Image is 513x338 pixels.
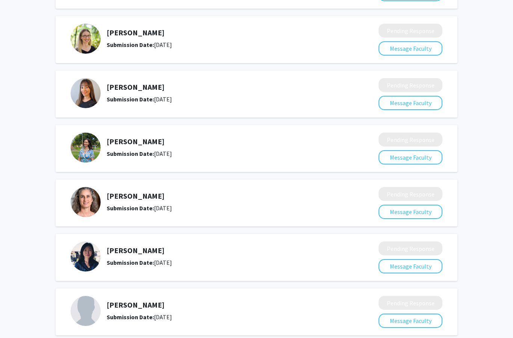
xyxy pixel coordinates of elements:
h5: [PERSON_NAME] [107,29,339,38]
div: [DATE] [107,258,339,267]
b: Submission Date: [107,96,154,103]
button: Pending Response [379,133,442,147]
h5: [PERSON_NAME] [107,301,339,310]
h5: [PERSON_NAME] [107,246,339,255]
b: Submission Date: [107,205,154,212]
img: Profile Picture [71,78,101,109]
a: Message Faculty [379,263,442,270]
button: Message Faculty [379,96,442,110]
a: Message Faculty [379,100,442,107]
img: Profile Picture [71,242,101,272]
a: Message Faculty [379,154,442,161]
h5: [PERSON_NAME] [107,83,339,92]
h5: [PERSON_NAME] [107,137,339,146]
a: Message Faculty [379,208,442,216]
div: [DATE] [107,41,339,50]
a: Message Faculty [379,317,442,325]
b: Submission Date: [107,41,154,49]
img: Profile Picture [71,187,101,217]
button: Message Faculty [379,314,442,328]
div: [DATE] [107,204,339,213]
button: Message Faculty [379,42,442,56]
button: Message Faculty [379,151,442,165]
button: Pending Response [379,78,442,92]
b: Submission Date: [107,314,154,321]
button: Pending Response [379,242,442,256]
button: Message Faculty [379,205,442,219]
a: Message Faculty [379,45,442,53]
div: [DATE] [107,149,339,158]
h5: [PERSON_NAME] [107,192,339,201]
div: [DATE] [107,95,339,104]
button: Pending Response [379,187,442,201]
img: Profile Picture [71,133,101,163]
button: Message Faculty [379,260,442,274]
img: Profile Picture [71,24,101,54]
b: Submission Date: [107,259,154,267]
button: Pending Response [379,296,442,310]
b: Submission Date: [107,150,154,158]
iframe: Chat [6,304,32,332]
div: [DATE] [107,313,339,322]
img: Profile Picture [71,296,101,326]
button: Pending Response [379,24,442,38]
